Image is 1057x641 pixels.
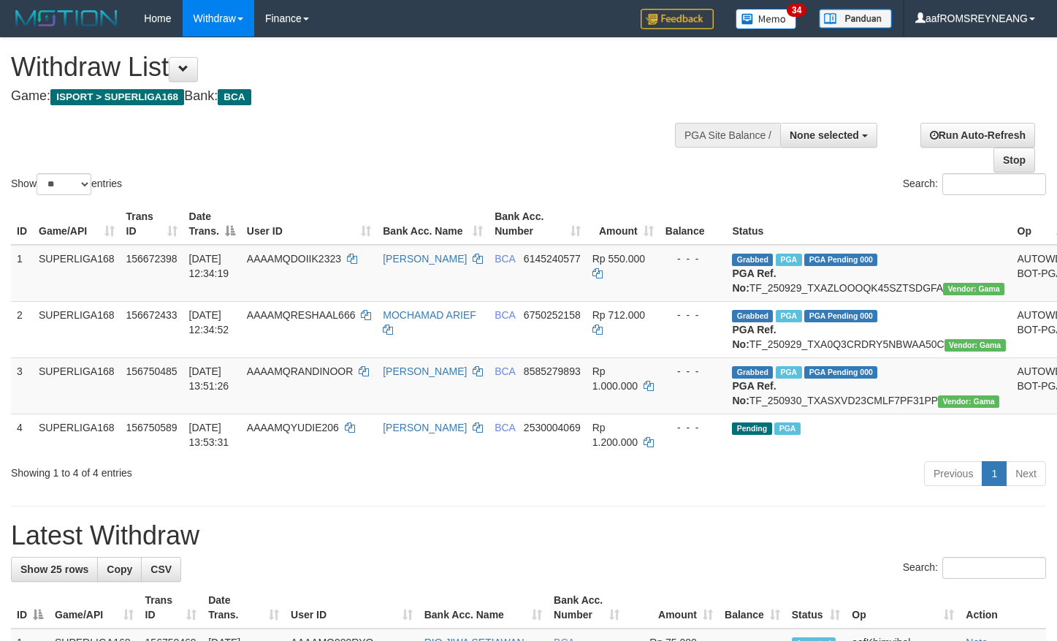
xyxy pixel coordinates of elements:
[11,173,122,195] label: Show entries
[524,253,581,265] span: Copy 6145240577 to clipboard
[732,366,773,379] span: Grabbed
[189,309,229,335] span: [DATE] 12:34:52
[903,557,1046,579] label: Search:
[804,310,877,322] span: PGA Pending
[726,203,1011,245] th: Status
[924,461,982,486] a: Previous
[33,245,121,302] td: SUPERLIGA168
[50,89,184,105] span: ISPORT > SUPERLIGA168
[11,89,690,104] h4: Game: Bank:
[11,357,33,414] td: 3
[548,587,625,629] th: Bank Acc. Number: activate to sort column ascending
[732,380,776,406] b: PGA Ref. No:
[11,460,430,480] div: Showing 1 to 4 of 4 entries
[920,123,1035,148] a: Run Auto-Refresh
[189,365,229,392] span: [DATE] 13:51:26
[665,364,721,379] div: - - -
[660,203,727,245] th: Balance
[786,587,847,629] th: Status: activate to sort column ascending
[126,253,178,265] span: 156672398
[11,557,98,582] a: Show 25 rows
[1006,461,1046,486] a: Next
[675,123,780,148] div: PGA Site Balance /
[495,309,515,321] span: BCA
[776,254,801,266] span: Marked by aafsoycanthlai
[247,309,356,321] span: AAAAMQRESHAAL666
[11,521,1046,550] h1: Latest Withdraw
[11,203,33,245] th: ID
[11,587,49,629] th: ID: activate to sort column descending
[33,357,121,414] td: SUPERLIGA168
[383,253,467,265] a: [PERSON_NAME]
[938,395,999,408] span: Vendor URL: https://trx31.1velocity.biz
[419,587,548,629] th: Bank Acc. Name: activate to sort column ascending
[11,245,33,302] td: 1
[903,173,1046,195] label: Search:
[776,310,801,322] span: Marked by aafsoycanthlai
[383,422,467,433] a: [PERSON_NAME]
[625,587,719,629] th: Amount: activate to sort column ascending
[489,203,587,245] th: Bank Acc. Number: activate to sort column ascending
[285,587,419,629] th: User ID: activate to sort column ascending
[819,9,892,29] img: panduan.png
[732,254,773,266] span: Grabbed
[732,268,776,294] b: PGA Ref. No:
[11,53,690,82] h1: Withdraw List
[787,4,806,17] span: 34
[495,365,515,377] span: BCA
[33,203,121,245] th: Game/API: activate to sort column ascending
[736,9,797,29] img: Button%20Memo.svg
[592,365,638,392] span: Rp 1.000.000
[247,253,341,265] span: AAAAMQDOIIK2323
[993,148,1035,172] a: Stop
[49,587,140,629] th: Game/API: activate to sort column ascending
[726,301,1011,357] td: TF_250929_TXA0Q3CRDRY5NBWAA50C
[524,365,581,377] span: Copy 8585279893 to clipboard
[726,245,1011,302] td: TF_250929_TXAZLOOOQK45SZTSDGFA
[592,422,638,448] span: Rp 1.200.000
[141,557,181,582] a: CSV
[126,365,178,377] span: 156750485
[732,310,773,322] span: Grabbed
[665,420,721,435] div: - - -
[383,365,467,377] a: [PERSON_NAME]
[247,422,339,433] span: AAAAMQYUDIE206
[942,173,1046,195] input: Search:
[592,253,645,265] span: Rp 550.000
[11,7,122,29] img: MOTION_logo.png
[942,557,1046,579] input: Search:
[37,173,91,195] select: Showentries
[377,203,489,245] th: Bank Acc. Name: activate to sort column ascending
[126,422,178,433] span: 156750589
[726,357,1011,414] td: TF_250930_TXASXVD23CMLF7PF31PP
[20,564,88,575] span: Show 25 rows
[121,203,183,245] th: Trans ID: activate to sort column ascending
[592,309,645,321] span: Rp 712.000
[732,324,776,350] b: PGA Ref. No:
[107,564,132,575] span: Copy
[774,422,800,435] span: Marked by aafsoycanthlai
[587,203,660,245] th: Amount: activate to sort column ascending
[140,587,203,629] th: Trans ID: activate to sort column ascending
[383,309,476,321] a: MOCHAMAD ARIEF
[804,254,877,266] span: PGA Pending
[495,422,515,433] span: BCA
[943,283,1004,295] span: Vendor URL: https://trx31.1velocity.biz
[33,414,121,455] td: SUPERLIGA168
[524,309,581,321] span: Copy 6750252158 to clipboard
[846,587,960,629] th: Op: activate to sort column ascending
[247,365,353,377] span: AAAAMQRANDINOOR
[719,587,786,629] th: Balance: activate to sort column ascending
[641,9,714,29] img: Feedback.jpg
[241,203,377,245] th: User ID: activate to sort column ascending
[150,564,172,575] span: CSV
[945,339,1006,352] span: Vendor URL: https://trx31.1velocity.biz
[665,251,721,266] div: - - -
[732,422,771,435] span: Pending
[960,587,1046,629] th: Action
[776,366,801,379] span: Marked by aafsoycanthlai
[11,301,33,357] td: 2
[524,422,581,433] span: Copy 2530004069 to clipboard
[982,461,1007,486] a: 1
[126,309,178,321] span: 156672433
